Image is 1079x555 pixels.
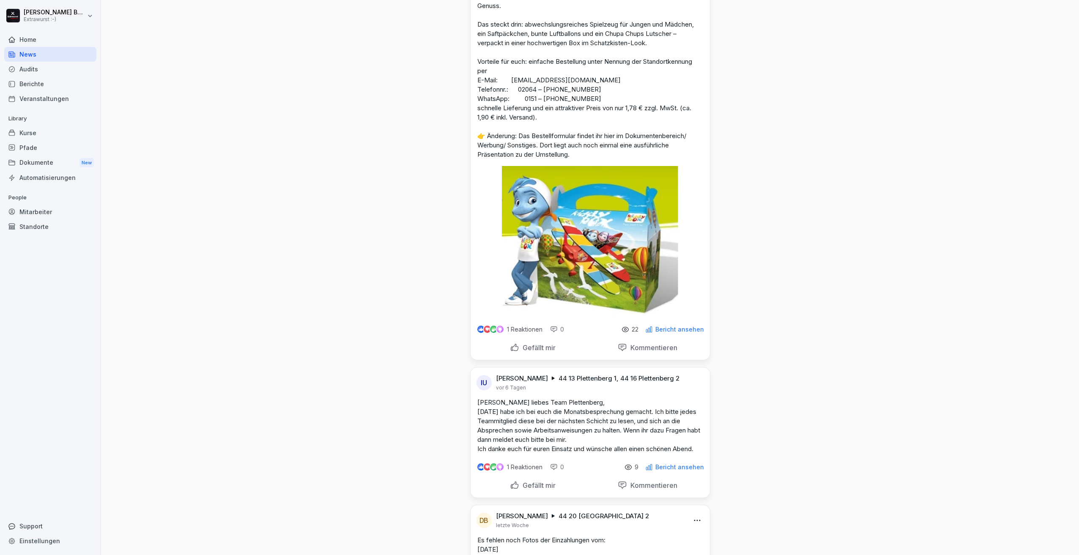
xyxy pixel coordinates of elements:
p: [PERSON_NAME] liebes Team Plettenberg, [DATE] habe ich bei euch die Monatsbesprechung gemacht. Ic... [477,398,703,454]
div: Support [4,519,96,533]
a: Audits [4,62,96,76]
img: inspiring [496,463,504,471]
a: Berichte [4,76,96,91]
img: inspiring [496,326,504,333]
p: Library [4,112,96,125]
div: Dokumente [4,155,96,171]
p: Gefällt mir [519,343,556,352]
div: 0 [550,325,564,334]
img: celebrate [490,463,497,471]
a: Veranstaltungen [4,91,96,106]
img: love [484,464,490,470]
p: 9 [635,464,638,471]
p: 1 Reaktionen [507,464,542,471]
p: [PERSON_NAME] [496,374,548,383]
div: IU [477,375,492,390]
p: Kommentieren [627,343,677,352]
p: Extrawurst :-) [24,16,85,22]
p: [PERSON_NAME] [496,512,548,520]
p: 22 [632,326,638,333]
a: DokumenteNew [4,155,96,171]
a: Mitarbeiter [4,204,96,219]
div: DB [477,513,492,528]
a: Kurse [4,125,96,140]
p: Bericht ansehen [655,464,704,471]
p: People [4,191,96,204]
a: Einstellungen [4,533,96,548]
img: d6kmuc73qkq53wp6mok6kom0.png [502,166,679,316]
div: 0 [550,463,564,471]
img: celebrate [490,326,497,333]
p: 1 Reaktionen [507,326,542,333]
p: Bericht ansehen [655,326,704,333]
div: New [79,158,94,168]
p: vor 6 Tagen [496,384,526,391]
img: like [477,464,484,471]
p: letzte Woche [496,522,529,529]
img: like [477,326,484,333]
p: Kommentieren [627,481,677,490]
a: Automatisierungen [4,170,96,185]
p: [PERSON_NAME] Berndt [24,9,85,16]
a: Home [4,32,96,47]
a: News [4,47,96,62]
a: Pfade [4,140,96,155]
img: love [484,326,490,332]
p: Gefällt mir [519,481,556,490]
p: 44 20 [GEOGRAPHIC_DATA] 2 [559,512,649,520]
a: Standorte [4,219,96,234]
p: 44 13 Plettenberg 1, 44 16 Plettenberg 2 [559,374,679,383]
